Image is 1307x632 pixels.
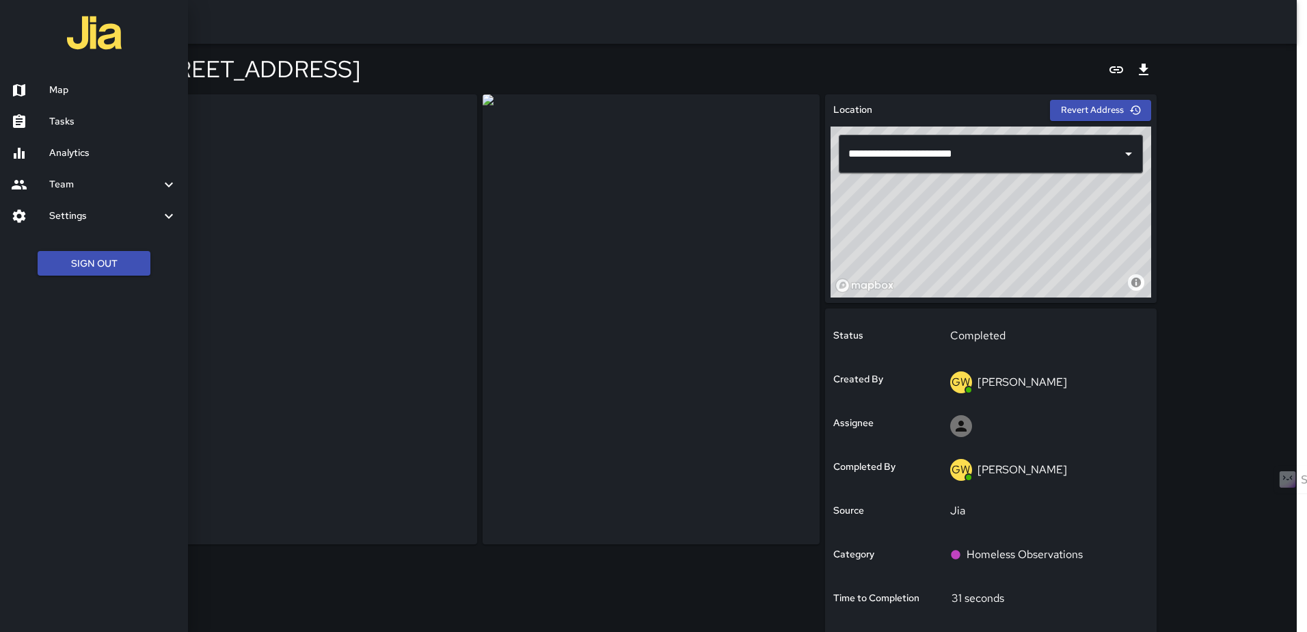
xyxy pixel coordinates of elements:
[49,146,177,161] h6: Analytics
[49,83,177,98] h6: Map
[49,177,161,192] h6: Team
[49,209,161,224] h6: Settings
[67,5,122,60] img: jia-logo
[38,251,150,276] button: Sign Out
[49,114,177,129] h6: Tasks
